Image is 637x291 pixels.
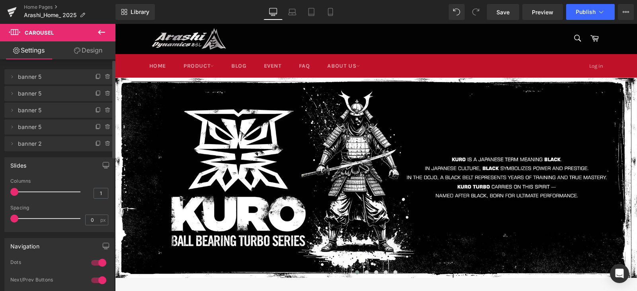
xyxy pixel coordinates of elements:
[24,12,76,18] span: Arashi_Home_ 2025
[522,4,563,20] a: Preview
[10,238,39,250] div: Navigation
[18,103,85,118] span: banner 5
[18,69,85,84] span: banner 5
[204,30,253,54] a: ABOUT US
[34,4,114,26] img: Arashi Dynamics
[108,30,139,54] a: BLOG
[264,4,283,20] a: Desktop
[470,31,492,54] a: Log in
[18,86,85,101] span: banner 5
[10,277,83,285] div: Next/Prev Buttons
[25,29,54,36] span: Carousel
[468,4,484,20] button: Redo
[566,4,615,20] button: Publish
[18,119,85,135] span: banner 5
[576,9,596,15] span: Publish
[10,158,26,169] div: Slides
[61,30,107,54] a: Product
[532,8,553,16] span: Preview
[283,4,302,20] a: Laptop
[176,30,203,54] a: FAQ
[24,4,115,10] a: Home Pages
[10,259,83,268] div: Dots
[26,30,59,54] a: Home
[496,8,510,16] span: Save
[302,4,321,20] a: Tablet
[610,264,629,283] div: Open Intercom Messenger
[141,30,174,54] a: EVENT
[618,4,634,20] button: More
[321,4,340,20] a: Mobile
[131,8,149,16] span: Library
[59,41,117,59] a: Design
[449,4,465,20] button: Undo
[115,4,155,20] a: New Library
[10,178,108,184] div: Columns
[18,136,85,151] span: banner 2
[100,217,107,223] span: px
[10,205,108,211] div: Spacing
